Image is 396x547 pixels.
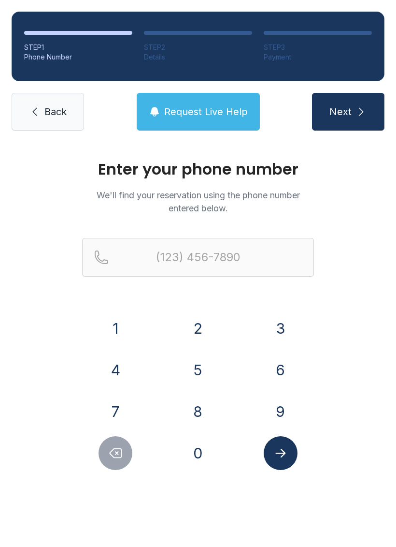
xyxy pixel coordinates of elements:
[264,395,297,429] button: 9
[24,52,132,62] div: Phone Number
[99,395,132,429] button: 7
[24,43,132,52] div: STEP 1
[264,353,297,387] button: 6
[181,395,215,429] button: 8
[164,105,248,118] span: Request Live Help
[44,105,67,118] span: Back
[264,436,297,470] button: Submit lookup form
[264,52,372,62] div: Payment
[181,436,215,470] button: 0
[99,311,132,345] button: 1
[99,436,132,470] button: Delete number
[329,105,352,118] span: Next
[181,311,215,345] button: 2
[144,43,252,52] div: STEP 2
[82,162,314,177] h1: Enter your phone number
[144,52,252,62] div: Details
[82,189,314,215] p: We'll find your reservation using the phone number entered below.
[264,43,372,52] div: STEP 3
[82,238,314,277] input: Reservation phone number
[264,311,297,345] button: 3
[99,353,132,387] button: 4
[181,353,215,387] button: 5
